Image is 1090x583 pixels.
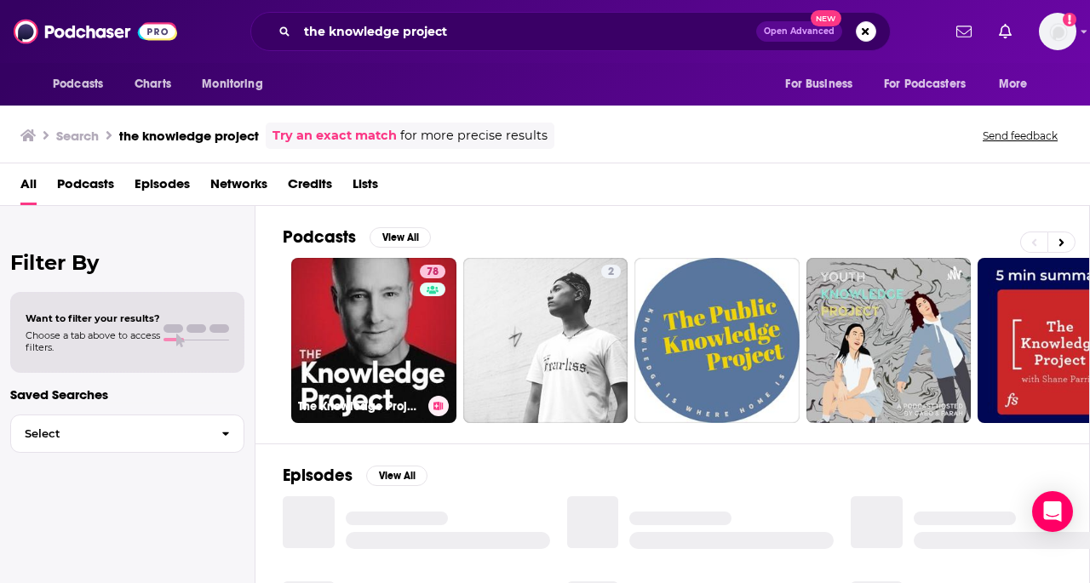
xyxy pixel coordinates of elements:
[1063,13,1076,26] svg: Add a profile image
[10,414,244,453] button: Select
[608,264,614,281] span: 2
[297,18,756,45] input: Search podcasts, credits, & more...
[291,258,456,423] a: 78The Knowledge Project
[1039,13,1076,50] span: Logged in as megcassidy
[135,72,171,96] span: Charts
[949,17,978,46] a: Show notifications dropdown
[999,72,1028,96] span: More
[1039,13,1076,50] button: Show profile menu
[366,466,427,486] button: View All
[57,170,114,205] a: Podcasts
[26,312,160,324] span: Want to filter your results?
[370,227,431,248] button: View All
[353,170,378,205] a: Lists
[427,264,439,281] span: 78
[53,72,103,96] span: Podcasts
[210,170,267,205] a: Networks
[298,399,422,414] h3: The Knowledge Project
[785,72,852,96] span: For Business
[773,68,874,100] button: open menu
[992,17,1018,46] a: Show notifications dropdown
[601,265,621,278] a: 2
[400,126,548,146] span: for more precise results
[283,226,356,248] h2: Podcasts
[14,15,177,48] img: Podchaser - Follow, Share and Rate Podcasts
[756,21,842,42] button: Open AdvancedNew
[1032,491,1073,532] div: Open Intercom Messenger
[978,129,1063,143] button: Send feedback
[123,68,181,100] a: Charts
[764,27,835,36] span: Open Advanced
[987,68,1049,100] button: open menu
[56,128,99,144] h3: Search
[884,72,966,96] span: For Podcasters
[463,258,628,423] a: 2
[250,12,891,51] div: Search podcasts, credits, & more...
[41,68,125,100] button: open menu
[11,428,208,439] span: Select
[10,250,244,275] h2: Filter By
[873,68,990,100] button: open menu
[202,72,262,96] span: Monitoring
[288,170,332,205] a: Credits
[26,329,160,353] span: Choose a tab above to access filters.
[283,465,353,486] h2: Episodes
[811,10,841,26] span: New
[283,226,431,248] a: PodcastsView All
[20,170,37,205] a: All
[119,128,259,144] h3: the knowledge project
[1039,13,1076,50] img: User Profile
[135,170,190,205] a: Episodes
[10,386,244,403] p: Saved Searches
[272,126,397,146] a: Try an exact match
[190,68,284,100] button: open menu
[283,465,427,486] a: EpisodesView All
[420,265,445,278] a: 78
